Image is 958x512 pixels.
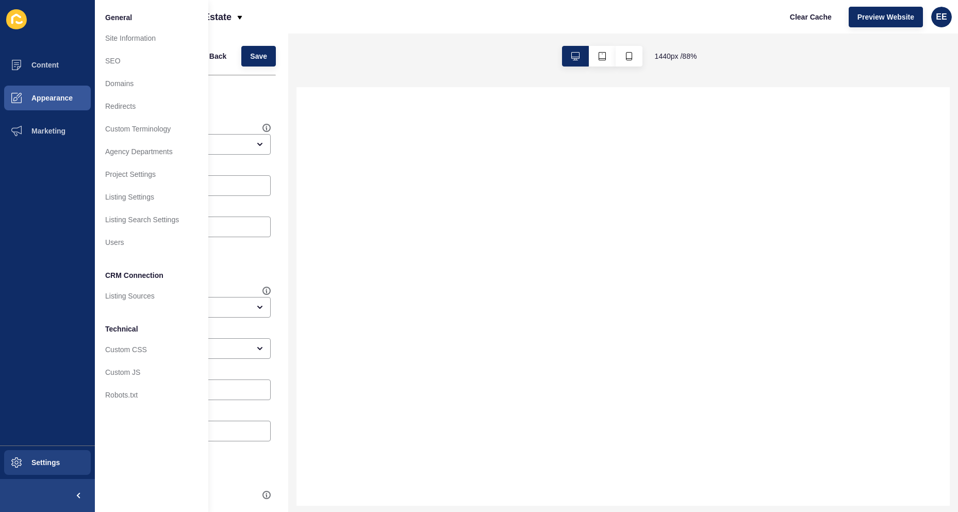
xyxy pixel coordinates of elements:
a: Site Information [95,27,208,49]
button: Preview Website [849,7,923,27]
button: <Back [192,46,236,67]
a: Agency Departments [95,140,208,163]
span: Save [250,51,267,61]
a: Redirects [95,95,208,118]
button: Clear Cache [781,7,840,27]
a: Users [95,231,208,254]
span: EE [936,12,947,22]
a: Domains [95,72,208,95]
button: Save [241,46,276,67]
a: Robots.txt [95,384,208,406]
span: Back [209,51,226,61]
a: Listing Search Settings [95,208,208,231]
a: Listing Sources [95,285,208,307]
a: Custom Terminology [95,118,208,140]
span: Clear Cache [790,12,832,22]
span: General [105,12,132,23]
a: Project Settings [95,163,208,186]
span: Preview Website [857,12,914,22]
a: Custom CSS [95,338,208,361]
a: Listing Settings [95,186,208,208]
a: SEO [95,49,208,72]
span: Technical [105,324,138,334]
span: CRM Connection [105,270,163,280]
span: 1440 px / 88 % [655,51,697,61]
a: Custom JS [95,361,208,384]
